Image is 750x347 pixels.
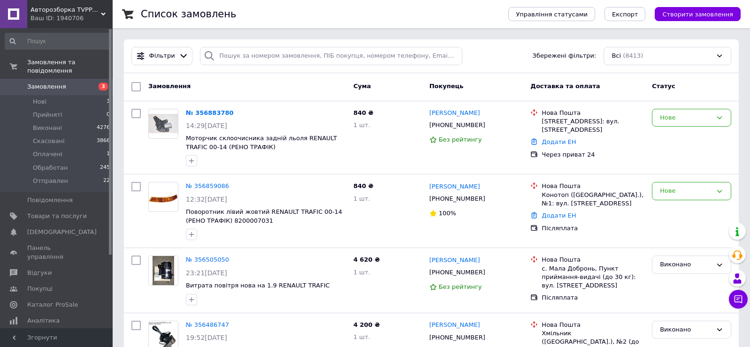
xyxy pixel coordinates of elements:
[516,11,588,18] span: Управління статусами
[353,83,371,90] span: Cума
[33,137,65,145] span: Скасовані
[97,137,110,145] span: 3866
[107,111,110,119] span: 0
[27,317,60,325] span: Аналітика
[5,33,111,50] input: Пошук
[148,256,178,286] a: Фото товару
[429,256,480,265] a: [PERSON_NAME]
[662,11,733,18] span: Створити замовлення
[429,121,485,128] span: [PHONE_NUMBER]
[186,135,337,151] a: Моторчик склоочисника задній льоля RENAULT TRAFIC 00-14 (РЕНО ТРАФІК)
[660,260,712,270] div: Виконано
[542,294,644,302] div: Післяплата
[353,109,374,116] span: 840 ₴
[33,98,46,106] span: Нові
[542,138,576,145] a: Додати ЕН
[429,182,480,191] a: [PERSON_NAME]
[652,83,675,90] span: Статус
[645,10,741,17] a: Створити замовлення
[100,164,110,172] span: 245
[27,228,97,236] span: [DEMOGRAPHIC_DATA]
[186,109,234,116] a: № 356883780
[27,244,87,261] span: Панель управління
[605,7,646,21] button: Експорт
[31,14,113,23] div: Ваш ID: 1940706
[353,182,374,189] span: 840 ₴
[542,182,644,190] div: Нова Пошта
[353,195,370,202] span: 1 шт.
[33,111,62,119] span: Прийняті
[27,269,52,277] span: Відгуки
[186,269,227,277] span: 23:21[DATE]
[186,256,229,263] a: № 356505050
[542,264,644,290] div: с. Мала Добронь, Пункт приймання-видачі (до 30 кг): вул. [STREET_ADDRESS]
[27,83,66,91] span: Замовлення
[148,109,178,139] a: Фото товару
[533,52,597,60] span: Збережені фільтри:
[353,269,370,276] span: 1 шт.
[148,182,178,212] a: Фото товару
[429,269,485,276] span: [PHONE_NUMBER]
[660,325,712,335] div: Виконано
[33,164,68,172] span: Обработан
[542,224,644,233] div: Післяплата
[97,124,110,132] span: 4276
[542,321,644,329] div: Нова Пошта
[530,83,600,90] span: Доставка та оплата
[542,191,644,208] div: Конотоп ([GEOGRAPHIC_DATA].), №1: вул. [STREET_ADDRESS]
[623,52,643,59] span: (8413)
[141,8,236,20] h1: Список замовлень
[107,150,110,158] span: 1
[660,186,712,196] div: Нове
[660,113,712,123] div: Нове
[542,151,644,159] div: Через приват 24
[612,52,621,60] span: Всі
[439,210,456,217] span: 100%
[27,285,53,293] span: Покупці
[149,192,178,203] img: Фото товару
[186,196,227,203] span: 12:32[DATE]
[186,208,342,224] a: Поворотник лівий жовтий RENAULT TRAFIC 00-14 (РЕНО ТРАФІК) 8200007031
[33,124,62,132] span: Виконані
[31,6,101,14] span: Авторозборка TVPPARTS: Trafic Vivaro Primastar Master Movano Audi e-tron
[429,195,485,202] span: [PHONE_NUMBER]
[99,83,108,91] span: 3
[508,7,595,21] button: Управління статусами
[153,256,175,285] img: Фото товару
[655,7,741,21] button: Створити замовлення
[429,334,485,341] span: [PHONE_NUMBER]
[27,196,73,204] span: Повідомлення
[353,121,370,128] span: 1 шт.
[439,283,482,290] span: Без рейтингу
[27,301,78,309] span: Каталог ProSale
[186,321,229,328] a: № 356486747
[149,52,175,60] span: Фільтри
[186,182,229,189] a: № 356859086
[729,290,748,309] button: Чат з покупцем
[542,212,576,219] a: Додати ЕН
[542,117,644,134] div: [STREET_ADDRESS]: вул. [STREET_ADDRESS]
[200,47,462,65] input: Пошук за номером замовлення, ПІБ покупця, номером телефону, Email, номером накладної
[149,114,178,134] img: Фото товару
[429,83,464,90] span: Покупець
[353,256,380,263] span: 4 620 ₴
[33,150,62,158] span: Оплачені
[186,334,227,341] span: 19:52[DATE]
[148,83,191,90] span: Замовлення
[542,256,644,264] div: Нова Пошта
[429,321,480,330] a: [PERSON_NAME]
[612,11,638,18] span: Експорт
[353,321,380,328] span: 4 200 ₴
[27,212,87,220] span: Товари та послуги
[429,109,480,118] a: [PERSON_NAME]
[439,136,482,143] span: Без рейтингу
[353,333,370,340] span: 1 шт.
[186,282,330,289] a: Витрата повітря нова на 1.9 RENAULT TRAFIC
[27,58,113,75] span: Замовлення та повідомлення
[107,98,110,106] span: 3
[542,109,644,117] div: Нова Пошта
[186,122,227,129] span: 14:29[DATE]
